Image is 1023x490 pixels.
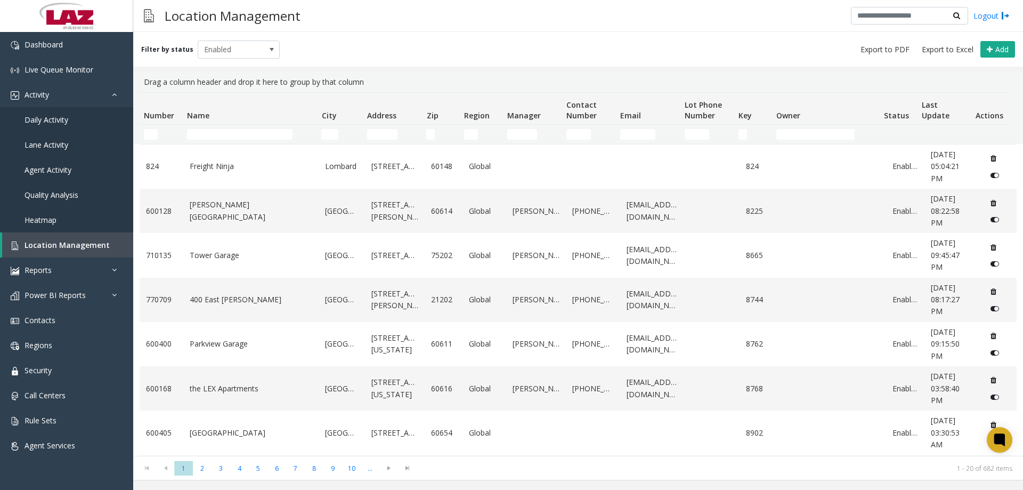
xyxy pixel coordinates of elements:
[371,199,418,223] a: [STREET_ADDRESS][PERSON_NAME]
[11,91,19,100] img: 'icon'
[371,376,418,400] a: [STREET_ADDRESS][US_STATE]
[469,427,500,439] a: Global
[931,193,972,229] a: [DATE] 08:22:58 PM
[985,211,1005,228] button: Disable
[734,125,772,144] td: Key Filter
[174,461,193,476] span: Page 1
[431,294,456,306] a: 21202
[25,115,68,125] span: Daily Activity
[572,338,614,350] a: [PHONE_NUMBER]
[513,338,559,350] a: [PERSON_NAME]
[422,125,460,144] td: Zip Filter
[469,250,500,261] a: Global
[746,294,771,306] a: 8744
[322,110,337,121] span: City
[985,344,1005,361] button: Disable
[317,125,363,144] td: City Filter
[159,3,306,29] h3: Location Management
[469,338,500,350] a: Global
[423,464,1012,473] kendo-pager-info: 1 - 20 of 682 items
[11,392,19,400] img: 'icon'
[190,199,313,223] a: [PERSON_NAME][GEOGRAPHIC_DATA]
[892,160,918,172] a: Enabled
[11,242,19,250] img: 'icon'
[918,42,978,57] button: Export to Excel
[746,338,771,350] a: 8762
[133,92,1023,456] div: Data table
[685,129,710,140] input: Lot Phone Number Filter
[566,129,591,140] input: Contact Number Filter
[880,93,918,125] th: Status
[431,160,456,172] a: 60148
[973,10,1010,21] a: Logout
[746,160,771,172] a: 824
[892,427,918,439] a: Enabled
[25,165,71,175] span: Agent Activity
[193,461,212,476] span: Page 2
[25,315,55,325] span: Contacts
[144,3,154,29] img: pageIcon
[985,416,1002,433] button: Delete
[772,125,880,144] td: Owner Filter
[931,371,972,406] a: [DATE] 03:58:40 PM
[431,427,456,439] a: 60654
[931,326,972,362] a: [DATE] 09:15:50 PM
[685,100,722,121] span: Lot Phone Number
[371,332,418,356] a: [STREET_ADDRESS][US_STATE]
[738,110,752,121] span: Key
[931,371,960,405] span: [DATE] 03:58:40 PM
[507,110,541,121] span: Manager
[363,125,422,144] td: Address Filter
[931,415,960,449] span: [DATE] 03:30:53 AM
[11,317,19,325] img: 'icon'
[572,294,614,306] a: [PHONE_NUMBER]
[11,367,19,375] img: 'icon'
[25,240,110,250] span: Location Management
[212,461,230,476] span: Page 3
[25,190,78,200] span: Quality Analysis
[620,129,656,140] input: Email Filter
[11,342,19,350] img: 'icon'
[25,390,66,400] span: Call Centers
[469,160,500,172] a: Global
[321,129,338,140] input: City Filter
[371,288,418,312] a: [STREET_ADDRESS][PERSON_NAME]
[25,65,93,75] span: Live Queue Monitor
[140,125,183,144] td: Number Filter
[995,44,1009,54] span: Add
[325,383,359,395] a: [GEOGRAPHIC_DATA]
[230,461,249,476] span: Page 4
[190,250,313,261] a: Tower Garage
[146,294,177,306] a: 770709
[931,327,960,361] span: [DATE] 09:15:50 PM
[464,110,490,121] span: Region
[2,232,133,258] a: Location Management
[985,433,1005,450] button: Disable
[427,110,439,121] span: Zip
[431,250,456,261] a: 75202
[985,150,1002,167] button: Delete
[566,100,597,121] span: Contact Number
[971,125,1009,144] td: Actions Filter
[11,41,19,50] img: 'icon'
[572,250,614,261] a: [PHONE_NUMBER]
[469,294,500,306] a: Global
[513,250,559,261] a: [PERSON_NAME]
[140,72,1017,92] div: Drag a column header and drop it here to group by that column
[146,427,177,439] a: 600405
[572,383,614,395] a: [PHONE_NUMBER]
[985,255,1005,272] button: Disable
[371,250,418,261] a: [STREET_ADDRESS]
[190,160,313,172] a: Freight Ninja
[187,129,293,140] input: Name Filter
[190,338,313,350] a: Parkview Garage
[860,44,910,55] span: Export to PDF
[25,340,52,350] span: Regions
[892,250,918,261] a: Enabled
[776,110,800,121] span: Owner
[25,290,86,300] span: Power BI Reports
[426,129,435,140] input: Zip Filter
[400,464,415,472] span: Go to the last page
[627,288,679,312] a: [EMAIL_ADDRESS][DOMAIN_NAME]
[627,199,679,223] a: [EMAIL_ADDRESS][DOMAIN_NAME]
